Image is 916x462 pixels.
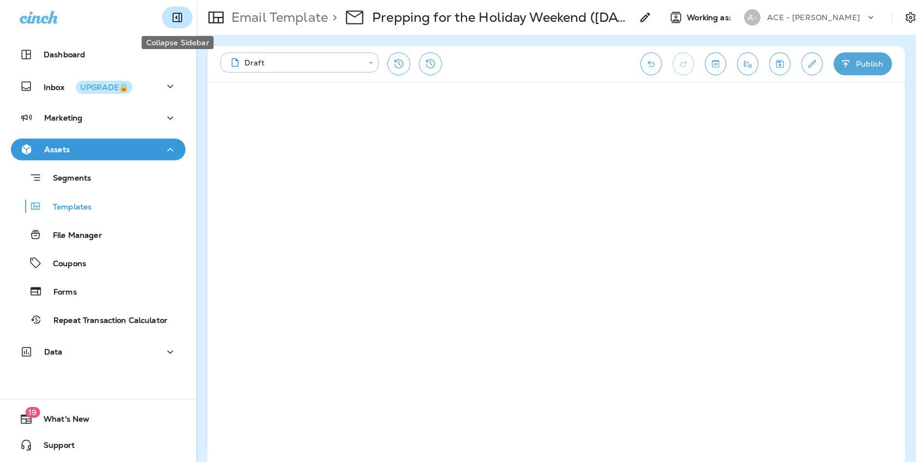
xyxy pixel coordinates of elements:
[43,316,167,326] p: Repeat Transaction Calculator
[44,50,85,59] p: Dashboard
[80,83,128,91] div: UPGRADE🔒
[11,280,185,303] button: Forms
[228,57,361,68] div: Draft
[769,52,791,75] button: Save
[42,231,102,241] p: File Manager
[419,52,442,75] button: View Changelog
[372,9,632,26] div: Prepping for the Holiday Weekend (Labor Day) RESEND Copy
[44,347,63,356] p: Data
[328,9,337,26] p: >
[11,166,185,189] button: Segments
[11,251,185,274] button: Coupons
[705,52,726,75] button: Toggle preview
[387,52,410,75] button: Restore from previous version
[767,13,860,22] p: ACE - [PERSON_NAME]
[227,9,328,26] p: Email Template
[33,415,89,428] span: What's New
[33,441,75,454] span: Support
[737,52,758,75] button: Send test email
[25,407,40,418] span: 19
[42,259,86,269] p: Coupons
[11,107,185,129] button: Marketing
[76,81,133,94] button: UPGRADE🔒
[834,52,892,75] button: Publish
[11,139,185,160] button: Assets
[11,195,185,218] button: Templates
[801,52,823,75] button: Edit details
[11,408,185,430] button: 19What's New
[162,7,193,28] button: Collapse Sidebar
[640,52,662,75] button: Undo
[44,113,82,122] p: Marketing
[44,81,133,92] p: Inbox
[687,13,733,22] span: Working as:
[42,173,91,184] p: Segments
[11,308,185,331] button: Repeat Transaction Calculator
[11,223,185,246] button: File Manager
[11,434,185,456] button: Support
[11,341,185,363] button: Data
[43,287,77,298] p: Forms
[372,9,632,26] p: Prepping for the Holiday Weekend ([DATE]) RESEND Copy
[744,9,761,26] div: A-
[142,36,214,49] div: Collapse Sidebar
[44,145,70,154] p: Assets
[11,44,185,65] button: Dashboard
[11,75,185,97] button: InboxUPGRADE🔒
[42,202,92,213] p: Templates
